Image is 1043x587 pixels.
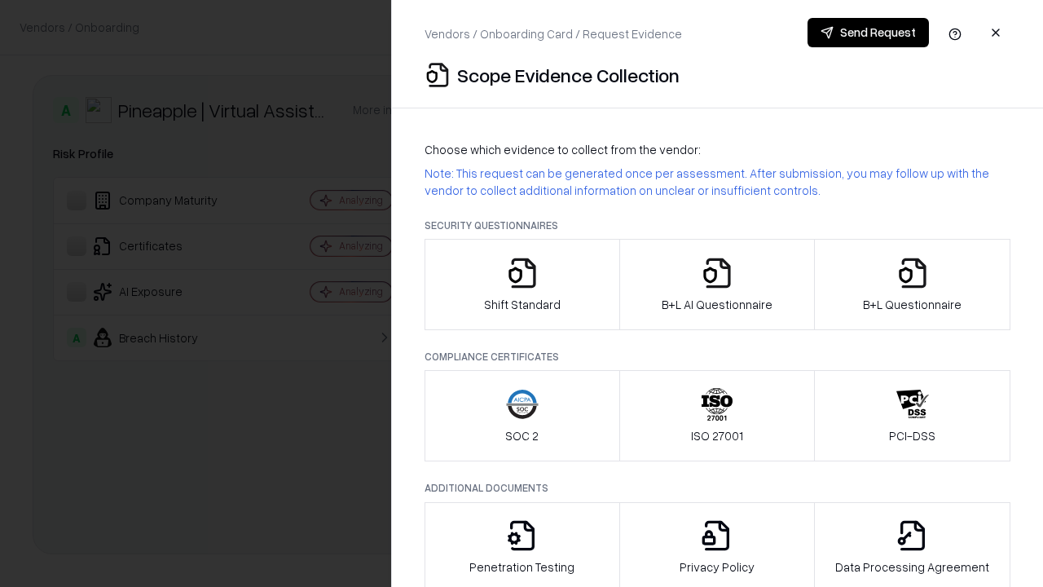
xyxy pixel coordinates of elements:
p: Penetration Testing [469,558,574,576]
p: B+L AI Questionnaire [662,296,772,313]
p: SOC 2 [505,427,539,444]
p: Privacy Policy [680,558,755,576]
button: ISO 27001 [619,370,816,461]
button: B+L AI Questionnaire [619,239,816,330]
p: Choose which evidence to collect from the vendor: [425,141,1010,158]
p: ISO 27001 [691,427,743,444]
p: Data Processing Agreement [835,558,989,576]
button: B+L Questionnaire [814,239,1010,330]
p: Additional Documents [425,481,1010,495]
p: Note: This request can be generated once per assessment. After submission, you may follow up with... [425,165,1010,199]
p: Shift Standard [484,296,561,313]
p: Compliance Certificates [425,350,1010,364]
button: PCI-DSS [814,370,1010,461]
button: Shift Standard [425,239,620,330]
p: Security Questionnaires [425,218,1010,232]
p: Vendors / Onboarding Card / Request Evidence [425,25,682,42]
button: SOC 2 [425,370,620,461]
p: B+L Questionnaire [863,296,962,313]
button: Send Request [808,18,929,47]
p: PCI-DSS [889,427,935,444]
p: Scope Evidence Collection [457,62,680,88]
